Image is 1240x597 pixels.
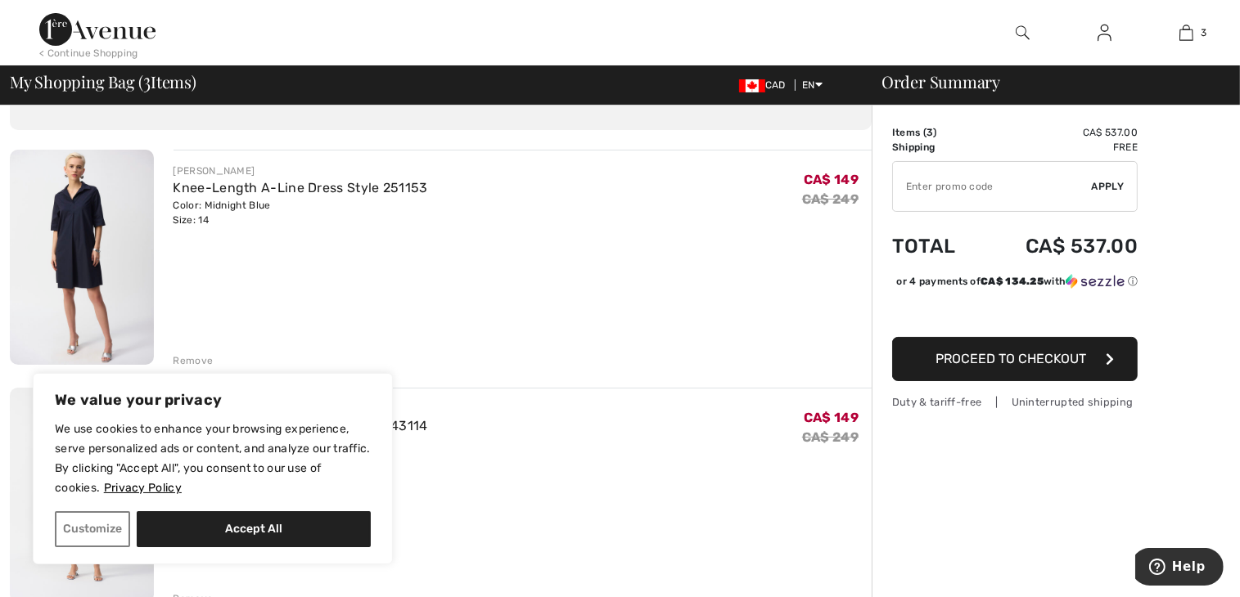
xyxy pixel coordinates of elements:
[892,140,981,155] td: Shipping
[981,125,1138,140] td: CA$ 537.00
[1146,23,1226,43] a: 3
[802,79,823,91] span: EN
[1135,548,1224,589] iframe: Opens a widget where you can find more information
[892,294,1138,331] iframe: PayPal-paypal
[892,274,1138,294] div: or 4 payments ofCA$ 134.25withSezzle Click to learn more about Sezzle
[893,162,1092,211] input: Promo code
[1066,274,1125,289] img: Sezzle
[1202,25,1207,40] span: 3
[1084,23,1125,43] a: Sign In
[1098,23,1111,43] img: My Info
[10,150,154,365] img: Knee-Length A-Line Dress Style 251153
[802,429,859,445] s: CA$ 249
[55,420,371,498] p: We use cookies to enhance your browsing experience, serve personalized ads or content, and analyz...
[174,198,428,227] div: Color: Midnight Blue Size: 14
[981,218,1138,274] td: CA$ 537.00
[10,74,196,90] span: My Shopping Bag ( Items)
[802,191,859,207] s: CA$ 249
[804,172,859,187] span: CA$ 149
[55,511,130,547] button: Customize
[981,140,1138,155] td: Free
[927,127,933,138] span: 3
[39,46,138,61] div: < Continue Shopping
[739,79,765,92] img: Canadian Dollar
[936,351,1086,366] span: Proceed to Checkout
[174,353,214,368] div: Remove
[55,390,371,410] p: We value your privacy
[103,480,183,496] a: Privacy Policy
[39,13,156,46] img: 1ère Avenue
[892,125,981,140] td: Items ( )
[1092,179,1125,194] span: Apply
[896,274,1138,289] div: or 4 payments of with
[892,337,1138,381] button: Proceed to Checkout
[174,164,428,178] div: [PERSON_NAME]
[892,218,981,274] td: Total
[804,410,859,425] span: CA$ 149
[33,373,393,564] div: We value your privacy
[143,70,151,91] span: 3
[862,74,1230,90] div: Order Summary
[1016,23,1030,43] img: search the website
[1179,23,1193,43] img: My Bag
[981,276,1044,287] span: CA$ 134.25
[892,394,1138,410] div: Duty & tariff-free | Uninterrupted shipping
[739,79,792,91] span: CAD
[174,180,428,195] a: Knee-Length A-Line Dress Style 251153
[137,511,371,547] button: Accept All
